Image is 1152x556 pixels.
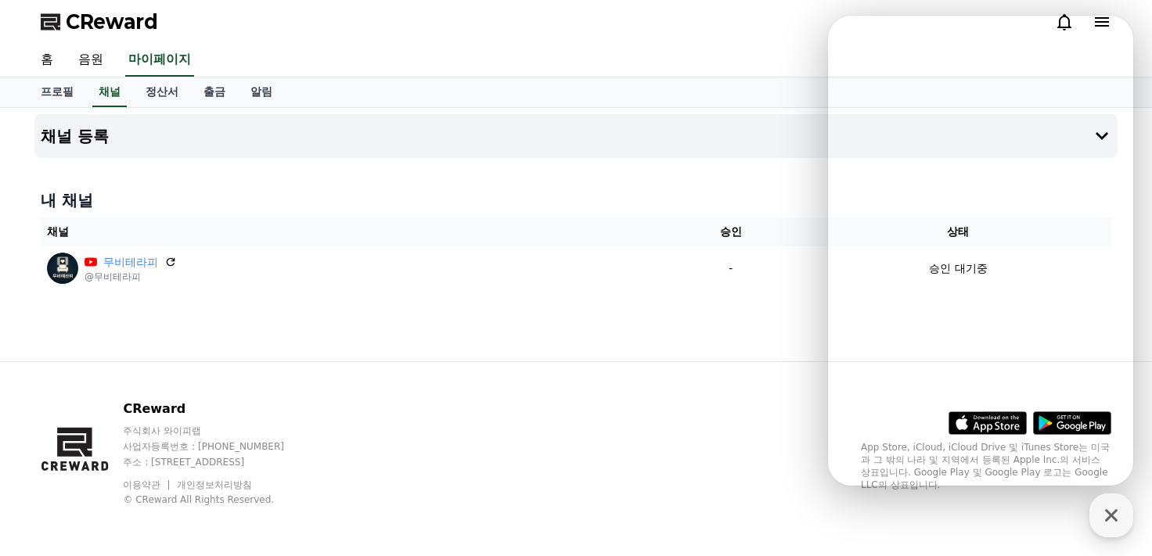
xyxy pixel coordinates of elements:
p: - [663,260,799,277]
img: 무비테라피 [47,253,78,284]
a: CReward [41,9,158,34]
iframe: Channel chat [828,16,1133,486]
a: 채널 [92,77,127,107]
a: 프로필 [28,77,86,107]
th: 채널 [41,217,657,246]
a: 개인정보처리방침 [177,479,252,490]
a: 이용약관 [123,479,172,490]
th: 승인 [657,217,805,246]
a: 출금 [191,77,238,107]
p: 주소 : [STREET_ADDRESS] [123,456,314,468]
a: 음원 [66,44,116,77]
p: 사업자등록번호 : [PHONE_NUMBER] [123,440,314,453]
p: @무비테라피 [85,271,177,283]
a: 정산서 [133,77,191,107]
p: © CReward All Rights Reserved. [123,493,314,506]
h4: 채널 등록 [41,127,109,145]
button: 채널 등록 [34,114,1118,158]
a: 무비테라피 [103,254,158,271]
span: CReward [66,9,158,34]
h4: 내 채널 [41,189,1111,211]
th: 상태 [805,217,1111,246]
p: 주식회사 와이피랩 [123,425,314,437]
a: 홈 [28,44,66,77]
p: CReward [123,400,314,418]
a: 마이페이지 [125,44,194,77]
a: 알림 [238,77,285,107]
